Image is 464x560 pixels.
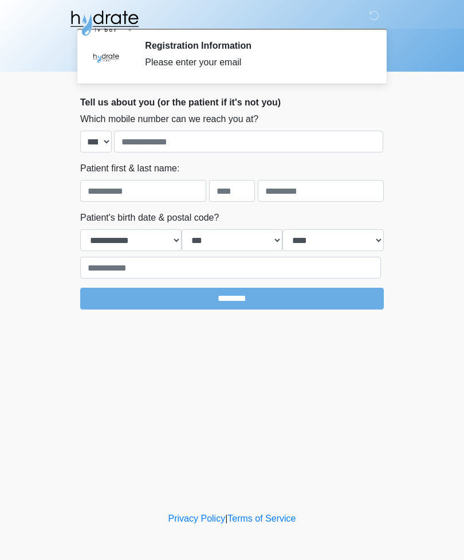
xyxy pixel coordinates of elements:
label: Patient's birth date & postal code? [80,211,219,225]
img: Agent Avatar [89,40,123,75]
h2: Tell us about you (or the patient if it's not you) [80,97,384,108]
img: Hydrate IV Bar - Fort Collins Logo [69,9,140,37]
label: Which mobile number can we reach you at? [80,112,258,126]
a: Terms of Service [227,514,296,523]
div: Please enter your email [145,56,367,69]
a: Privacy Policy [168,514,226,523]
a: | [225,514,227,523]
label: Patient first & last name: [80,162,179,175]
